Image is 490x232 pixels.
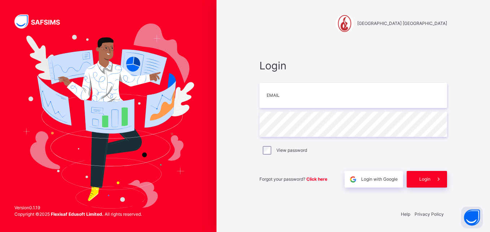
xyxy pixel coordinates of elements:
span: Forgot your password? [259,176,327,182]
span: Login [419,176,430,182]
span: Copyright © 2025 All rights reserved. [14,211,142,217]
span: Login [259,58,447,73]
button: Open asap [461,207,483,228]
span: Login with Google [361,176,398,182]
span: [GEOGRAPHIC_DATA] [GEOGRAPHIC_DATA] [357,20,447,27]
img: SAFSIMS Logo [14,14,69,29]
img: google.396cfc9801f0270233282035f929180a.svg [349,175,357,184]
a: Help [401,211,410,217]
strong: Flexisaf Edusoft Limited. [51,211,104,217]
a: Privacy Policy [415,211,444,217]
label: View password [276,147,307,154]
a: Click here [306,176,327,182]
img: Hero Image [22,23,194,209]
span: Version 0.1.19 [14,205,142,211]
